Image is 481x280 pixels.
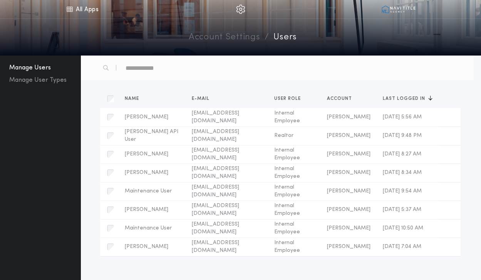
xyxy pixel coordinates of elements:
[265,31,269,44] p: /
[192,147,262,162] span: [EMAIL_ADDRESS][DOMAIN_NAME]
[274,132,315,140] span: Realtor
[125,206,180,214] span: [PERSON_NAME]
[274,147,315,162] span: Internal Employee
[327,150,370,158] span: [PERSON_NAME]
[327,187,370,195] span: [PERSON_NAME]
[383,96,428,101] span: Last Logged In
[192,221,262,236] span: [EMAIL_ADDRESS][DOMAIN_NAME]
[383,132,432,140] span: [DATE] 9:48 PM
[125,150,180,158] span: [PERSON_NAME]
[274,202,315,218] span: Internal Employee
[192,96,213,101] span: E-mail
[6,74,70,86] button: Manage User Types
[383,187,432,195] span: [DATE] 9:54 AM
[327,132,370,140] span: [PERSON_NAME]
[192,239,262,255] span: [EMAIL_ADDRESS][DOMAIN_NAME]
[382,5,416,13] img: vs-icon
[327,206,370,214] span: [PERSON_NAME]
[125,169,180,177] span: [PERSON_NAME]
[327,113,370,121] span: [PERSON_NAME]
[192,184,262,199] span: [EMAIL_ADDRESS][DOMAIN_NAME]
[327,224,370,232] span: [PERSON_NAME]
[383,206,432,214] span: [DATE] 5:37 AM
[274,239,315,255] span: Internal Employee
[327,96,355,101] span: Account
[6,62,54,74] button: Manage Users
[125,243,180,251] span: [PERSON_NAME]
[274,165,315,180] span: Internal Employee
[383,150,432,158] span: [DATE] 8:27 AM
[192,128,262,143] span: [EMAIL_ADDRESS][DOMAIN_NAME]
[192,202,262,218] span: [EMAIL_ADDRESS][DOMAIN_NAME]
[192,165,262,180] span: [EMAIL_ADDRESS][DOMAIN_NAME]
[383,113,432,121] span: [DATE] 5:56 AM
[273,31,297,44] a: users
[383,169,432,177] span: [DATE] 8:34 AM
[125,128,180,143] span: [PERSON_NAME] API User
[274,184,315,199] span: Internal Employee
[192,110,262,125] span: [EMAIL_ADDRESS][DOMAIN_NAME]
[327,169,370,177] span: [PERSON_NAME]
[274,110,315,125] span: Internal Employee
[125,96,142,101] span: Name
[125,187,180,195] span: Maintenance User
[125,224,180,232] span: Maintenance User
[327,243,370,251] span: [PERSON_NAME]
[383,243,432,251] span: [DATE] 7:04 AM
[274,96,304,101] span: User Role
[125,113,180,121] span: [PERSON_NAME]
[383,224,432,232] span: [DATE] 10:50 AM
[274,221,315,236] span: Internal Employee
[189,31,260,44] a: Account Settings
[236,5,245,14] img: img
